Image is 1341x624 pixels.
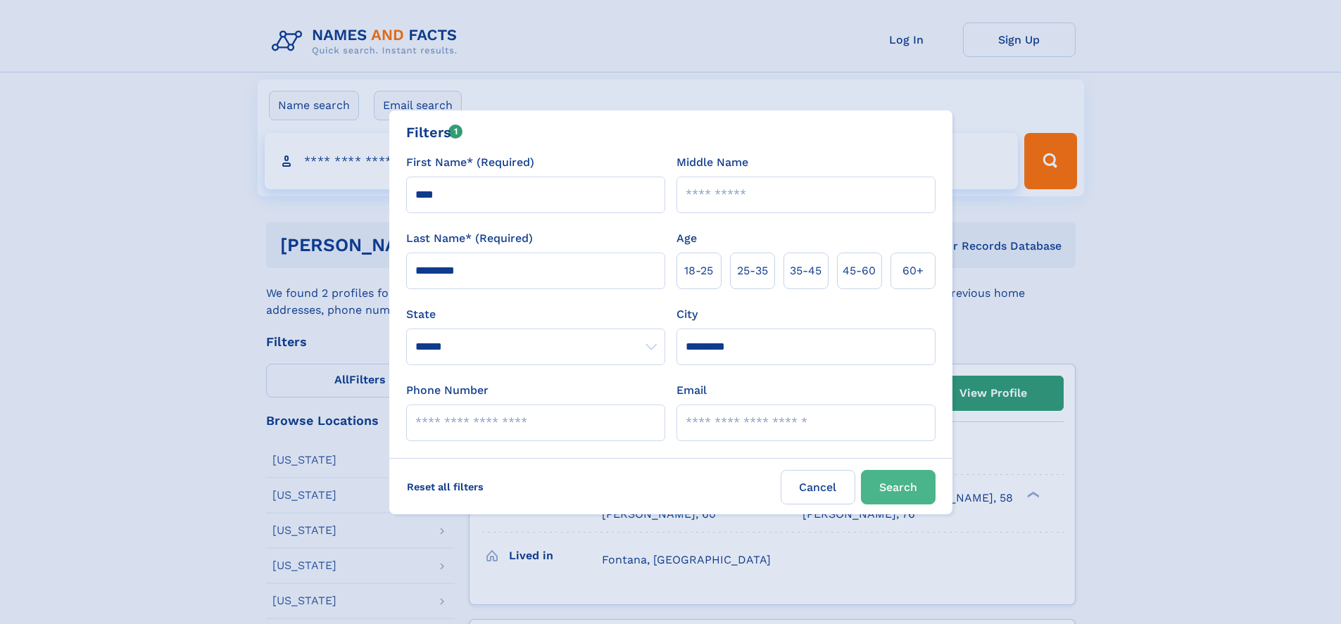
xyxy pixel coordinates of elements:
[790,262,821,279] span: 35‑45
[676,230,697,247] label: Age
[676,382,707,399] label: Email
[398,470,493,504] label: Reset all filters
[781,470,855,504] label: Cancel
[737,262,768,279] span: 25‑35
[902,262,924,279] span: 60+
[843,262,876,279] span: 45‑60
[406,230,533,247] label: Last Name* (Required)
[406,154,534,171] label: First Name* (Required)
[684,262,713,279] span: 18‑25
[676,154,748,171] label: Middle Name
[406,382,489,399] label: Phone Number
[406,122,463,143] div: Filters
[861,470,936,504] button: Search
[676,306,698,323] label: City
[406,306,665,323] label: State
